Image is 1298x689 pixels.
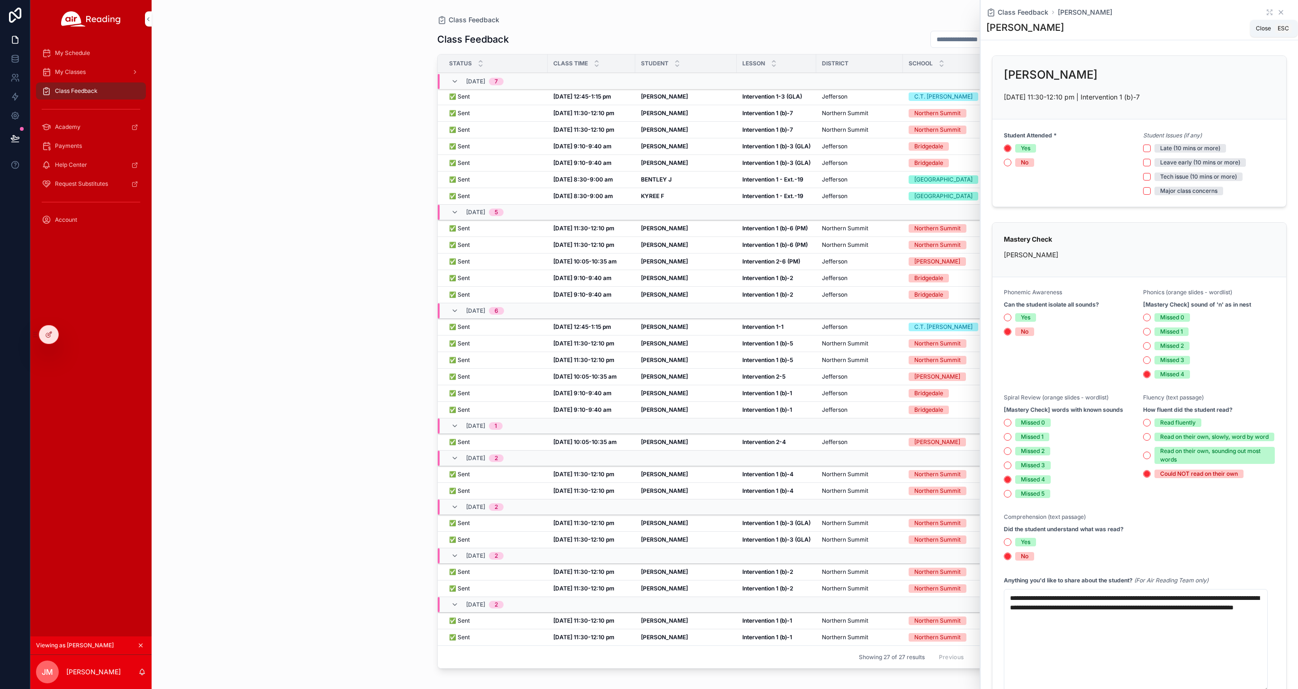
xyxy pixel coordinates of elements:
a: Northern Summit [909,356,1013,364]
div: Northern Summit [914,339,961,348]
a: Northern Summit [909,339,1013,348]
strong: Intervention 1-3 (GLA) [742,93,802,100]
a: Northern Summit [822,356,897,364]
a: Northern Summit [822,471,897,478]
a: ✅ Sent [449,487,542,495]
a: Northern Summit [822,241,897,249]
a: Northern Summit [909,126,1013,134]
strong: [DATE] 11:30-12:10 pm [553,356,614,363]
span: ✅ Sent [449,109,470,117]
strong: Intervention 1 (b)-5 [742,340,793,347]
a: Intervention 1 (b)-6 (PM) [742,225,811,232]
a: [DATE] 11:30-12:10 pm [553,356,630,364]
span: Account [55,216,77,224]
span: Class Feedback [55,87,98,95]
a: ✅ Sent [449,406,542,414]
a: [DATE] 12:45-1:15 pm [553,323,630,331]
strong: [DATE] 11:30-12:10 pm [553,519,614,526]
div: Bridgedale [914,159,943,167]
strong: Intervention 1 (b)-2 [742,274,793,281]
strong: KYREE F [641,192,664,199]
span: Northern Summit [822,340,868,347]
a: Request Substitutes [36,175,146,192]
strong: Intervention 1 - Ext.-19 [742,192,803,199]
span: Academy [55,123,81,131]
a: ✅ Sent [449,159,542,167]
strong: [PERSON_NAME] [641,291,688,298]
span: ✅ Sent [449,536,470,544]
strong: [DATE] 9:10-9:40 am [553,143,612,150]
a: [DATE] 11:30-12:10 pm [553,109,630,117]
strong: Intervention 1 (b)-3 (GLA) [742,519,811,526]
strong: [DATE] 9:10-9:40 am [553,291,612,298]
span: ✅ Sent [449,373,470,381]
div: [PERSON_NAME] [914,438,960,446]
span: ✅ Sent [449,192,470,200]
div: Northern Summit [914,126,961,134]
span: Request Substitutes [55,180,108,188]
strong: [PERSON_NAME] [641,323,688,330]
span: ✅ Sent [449,519,470,527]
a: Northern Summit [822,109,897,117]
span: Payments [55,142,82,150]
a: [PERSON_NAME] [641,356,731,364]
a: Jefferson [822,258,897,265]
span: ✅ Sent [449,159,470,167]
a: [DATE] 8:30-9:00 am [553,176,630,183]
strong: [PERSON_NAME] [641,356,688,363]
span: ✅ Sent [449,438,470,446]
a: ✅ Sent [449,291,542,299]
a: [GEOGRAPHIC_DATA] [909,175,1013,184]
a: [PERSON_NAME] [641,340,731,347]
a: Northern Summit [822,225,897,232]
a: [PERSON_NAME] [641,274,731,282]
strong: [PERSON_NAME] [641,225,688,232]
a: Northern Summit [822,519,897,527]
a: Intervention 1 (b)-7 [742,126,811,134]
strong: [PERSON_NAME] [641,519,688,526]
a: ✅ Sent [449,536,542,544]
span: [DATE] [466,209,485,216]
a: [DATE] 11:30-12:10 pm [553,471,630,478]
a: Northern Summit [909,487,1013,495]
div: [GEOGRAPHIC_DATA] [914,175,973,184]
a: Class Feedback [36,82,146,100]
span: Jefferson [822,406,847,414]
span: Jefferson [822,192,847,200]
a: Academy [36,118,146,136]
a: [GEOGRAPHIC_DATA] [909,192,1013,200]
div: [PERSON_NAME] [914,257,960,266]
span: ✅ Sent [449,291,470,299]
span: ✅ Sent [449,323,470,331]
span: Northern Summit [822,471,868,478]
div: Bridgedale [914,406,943,414]
a: ✅ Sent [449,192,542,200]
a: Intervention 2-6 (PM) [742,258,811,265]
span: [DATE] [466,503,485,511]
strong: [DATE] 11:30-12:10 pm [553,471,614,478]
a: Jefferson [822,274,897,282]
a: Intervention 1 (b)-4 [742,471,811,478]
a: [DATE] 11:30-12:10 pm [553,536,630,544]
span: ✅ Sent [449,126,470,134]
div: Northern Summit [914,470,961,479]
a: Northern Summit [909,470,1013,479]
a: Bridgedale [909,389,1013,398]
span: ✅ Sent [449,241,470,249]
a: ✅ Sent [449,93,542,100]
strong: [PERSON_NAME] [641,159,688,166]
span: ✅ Sent [449,258,470,265]
div: C.T. [PERSON_NAME] [914,92,973,101]
span: Northern Summit [822,519,868,527]
strong: [DATE] 10:05-10:35 am [553,438,617,445]
a: Intervention 1-1 [742,323,811,331]
span: [DATE] [466,307,485,315]
span: ✅ Sent [449,225,470,232]
a: Jefferson [822,93,897,100]
a: Help Center [36,156,146,173]
a: Intervention 1 - Ext.-19 [742,176,811,183]
strong: [DATE] 9:10-9:40 am [553,159,612,166]
a: My Schedule [36,45,146,62]
a: Jefferson [822,373,897,381]
a: Bridgedale [909,290,1013,299]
